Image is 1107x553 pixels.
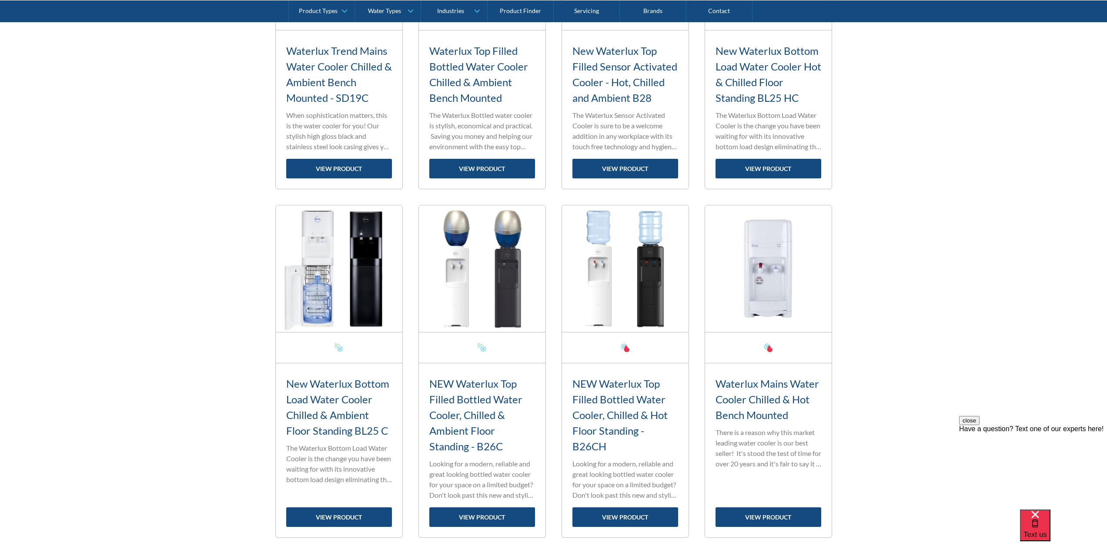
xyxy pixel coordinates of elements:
[299,7,338,14] div: Product Types
[286,43,392,106] h3: Waterlux Trend Mains Water Cooler Chilled & Ambient Bench Mounted - SD19C
[572,159,678,178] a: view product
[716,427,821,469] p: There is a reason why this market leading water cooler is our best seller! It's stood the test of...
[429,459,535,500] p: Looking for a modern, reliable and great looking bottled water cooler for your space on a limited...
[716,507,821,527] a: view product
[572,507,678,527] a: view product
[429,376,535,454] h3: NEW Waterlux Top Filled Bottled Water Cooler, Chilled & Ambient Floor Standing - B26C
[1020,509,1107,553] iframe: podium webchat widget bubble
[716,159,821,178] a: view product
[716,43,821,106] h3: New Waterlux Bottom Load Water Cooler Hot & Chilled Floor Standing BL25 HC
[429,110,535,152] p: The Waterlux Bottled water cooler is stylish, economical and practical. Saving you money and help...
[572,376,678,454] h3: NEW Waterlux Top Filled Bottled Water Cooler, Chilled & Hot Floor Standing - B26CH
[286,159,392,178] a: view product
[437,7,464,14] div: Industries
[286,443,392,485] p: The Waterlux Bottom Load Water Cooler is the change you have been waiting for with its innovative...
[286,110,392,152] p: When sophistication matters, this is the water cooler for you! Our stylish high gloss black and s...
[276,205,402,332] img: New Waterlux Bottom Load Water Cooler Chilled & Ambient Floor Standing BL25 C
[429,159,535,178] a: view product
[716,376,821,423] h3: Waterlux Mains Water Cooler Chilled & Hot Bench Mounted
[429,507,535,527] a: view product
[562,205,689,332] img: NEW Waterlux Top Filled Bottled Water Cooler, Chilled & Hot Floor Standing - B26CH
[716,110,821,152] p: The Waterlux Bottom Load Water Cooler is the change you have been waiting for with its innovative...
[572,43,678,106] h3: New Waterlux Top Filled Sensor Activated Cooler - Hot, Chilled and Ambient B28
[286,507,392,527] a: view product
[959,416,1107,520] iframe: podium webchat widget prompt
[572,459,678,500] p: Looking for a modern, reliable and great looking bottled water cooler for your space on a limited...
[572,110,678,152] p: The Waterlux Sensor Activated Cooler is sure to be a welcome addition in any workplace with its t...
[429,43,535,106] h3: Waterlux Top Filled Bottled Water Cooler Chilled & Ambient Bench Mounted
[419,205,545,332] img: NEW Waterlux Top Filled Bottled Water Cooler, Chilled & Ambient Floor Standing - B26C
[286,376,392,439] h3: New Waterlux Bottom Load Water Cooler Chilled & Ambient Floor Standing BL25 C
[368,7,401,14] div: Water Types
[705,205,832,332] img: Waterlux Mains Water Cooler Chilled & Hot Bench Mounted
